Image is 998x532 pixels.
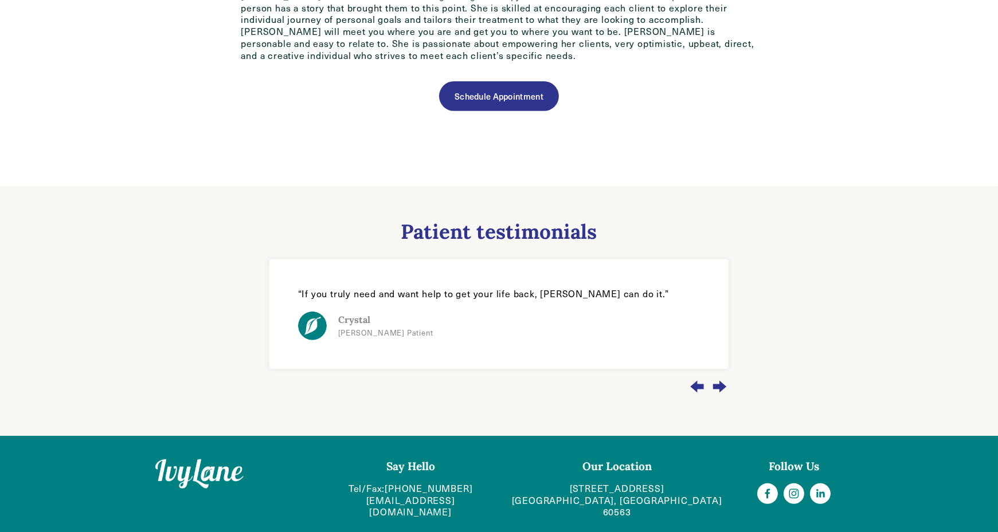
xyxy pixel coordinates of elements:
[332,495,490,519] a: [EMAIL_ADDRESS][DOMAIN_NAME]
[757,483,778,504] a: Facebook
[810,483,831,504] a: LinkedIn
[509,459,725,474] h4: Our Location
[332,483,490,518] p: Tel/Fax:
[298,312,327,340] img: IvyLane-whiteLeaf-greenCircle.png
[784,483,804,504] a: Instagram
[338,314,433,326] h3: Crystal
[332,459,490,474] h4: Say Hello
[509,483,725,518] a: [STREET_ADDRESS][GEOGRAPHIC_DATA], [GEOGRAPHIC_DATA] 60563
[439,81,558,111] a: Schedule Appointment
[385,483,472,495] a: [PHONE_NUMBER]
[338,329,433,338] p: [PERSON_NAME] Patient
[688,371,706,402] div: Previous slide
[745,459,843,474] h4: Follow Us
[710,371,729,402] div: Next slide
[298,288,700,300] p: “If you truly need and want help to get your life back, [PERSON_NAME] can do it.”
[264,219,735,245] h3: Patient testimonials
